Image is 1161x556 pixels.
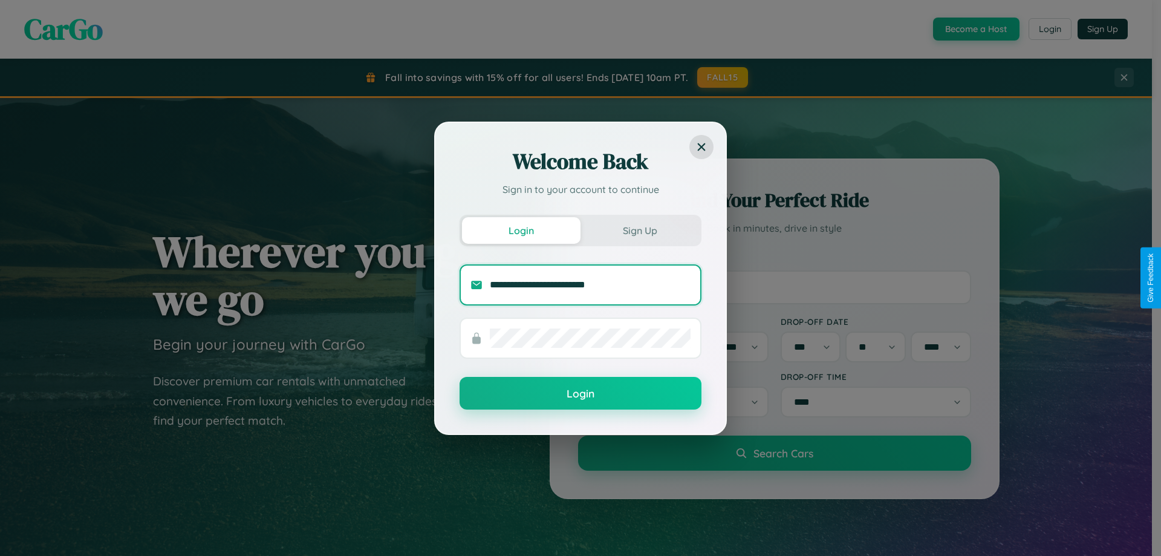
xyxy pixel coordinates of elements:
[460,377,701,410] button: Login
[462,217,580,244] button: Login
[580,217,699,244] button: Sign Up
[1146,253,1155,303] div: Give Feedback
[460,182,701,197] p: Sign in to your account to continue
[460,147,701,176] h2: Welcome Back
